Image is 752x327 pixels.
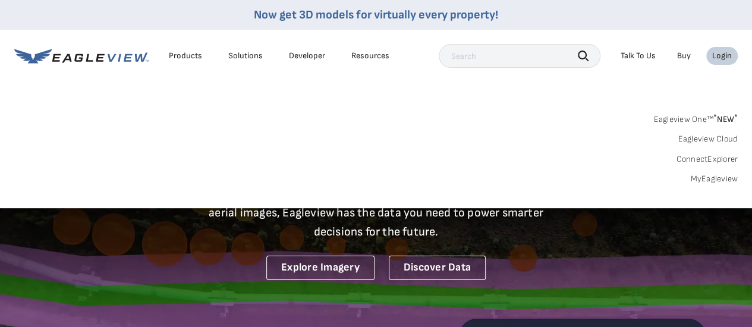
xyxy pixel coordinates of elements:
[254,8,498,22] a: Now get 3D models for virtually every property!
[621,51,656,61] div: Talk To Us
[266,256,375,280] a: Explore Imagery
[194,184,558,241] p: A new era starts here. Built on more than 3.5 billion high-resolution aerial images, Eagleview ha...
[289,51,325,61] a: Developer
[690,174,738,184] a: MyEagleview
[678,134,738,144] a: Eagleview Cloud
[653,111,738,124] a: Eagleview One™*NEW*
[712,51,732,61] div: Login
[389,256,486,280] a: Discover Data
[351,51,389,61] div: Resources
[713,114,738,124] span: NEW
[228,51,263,61] div: Solutions
[676,154,738,165] a: ConnectExplorer
[169,51,202,61] div: Products
[677,51,691,61] a: Buy
[439,44,600,68] input: Search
